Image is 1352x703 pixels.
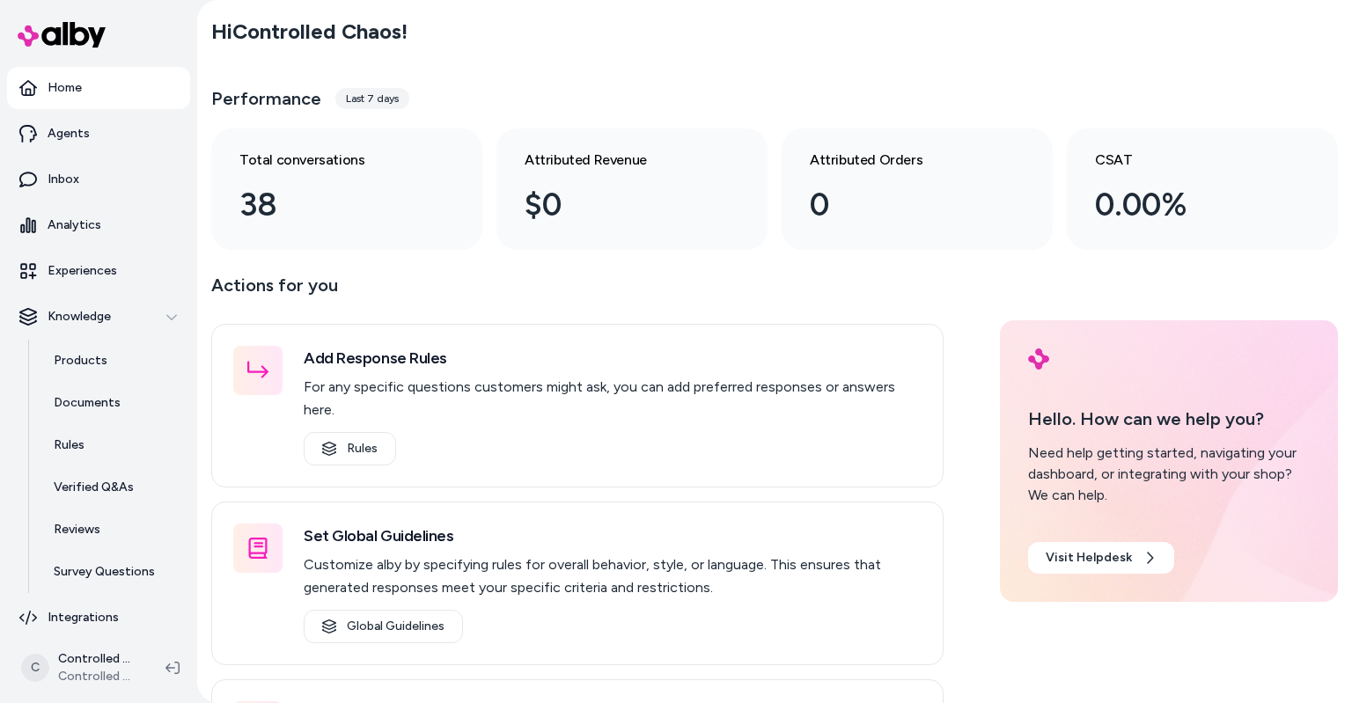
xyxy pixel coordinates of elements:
p: Verified Q&As [54,479,134,496]
a: Documents [36,382,190,424]
p: Products [54,352,107,370]
h3: Set Global Guidelines [304,524,922,548]
div: Need help getting started, navigating your dashboard, or integrating with your shop? We can help. [1028,443,1310,506]
h3: Add Response Rules [304,346,922,370]
p: Home [48,79,82,97]
h3: Attributed Revenue [525,150,711,171]
a: Agents [7,113,190,155]
a: Analytics [7,204,190,246]
a: Attributed Orders 0 [782,128,1053,250]
p: Customize alby by specifying rules for overall behavior, style, or language. This ensures that ge... [304,553,922,599]
p: For any specific questions customers might ask, you can add preferred responses or answers here. [304,376,922,421]
span: C [21,654,49,682]
h3: CSAT [1095,150,1282,171]
h3: Performance [211,86,321,111]
p: Experiences [48,262,117,280]
h2: Hi Controlled Chaos ! [211,18,408,45]
div: 38 [239,181,426,229]
p: Hello. How can we help you? [1028,406,1310,432]
div: 0.00% [1095,181,1282,229]
a: Rules [36,424,190,466]
button: CControlled Chaos ShopifyControlled Chaos [11,640,151,696]
img: alby Logo [1028,348,1049,370]
a: Total conversations 38 [211,128,482,250]
p: Analytics [48,216,101,234]
a: CSAT 0.00% [1067,128,1338,250]
a: Survey Questions [36,551,190,593]
a: Reviews [36,509,190,551]
button: Knowledge [7,296,190,338]
a: Global Guidelines [304,610,463,643]
span: Controlled Chaos [58,668,137,685]
p: Rules [54,436,84,454]
div: 0 [810,181,996,229]
p: Agents [48,125,90,143]
div: $0 [525,181,711,229]
a: Verified Q&As [36,466,190,509]
div: Last 7 days [335,88,409,109]
a: Attributed Revenue $0 [496,128,768,250]
p: Integrations [48,609,119,626]
h3: Total conversations [239,150,426,171]
p: Actions for you [211,271,944,313]
a: Experiences [7,250,190,292]
p: Reviews [54,521,100,538]
a: Integrations [7,597,190,639]
a: Rules [304,432,396,465]
a: Products [36,340,190,382]
img: alby Logo [18,22,106,48]
a: Home [7,67,190,109]
a: Inbox [7,158,190,201]
a: Visit Helpdesk [1028,542,1174,574]
p: Documents [54,394,121,412]
p: Controlled Chaos Shopify [58,650,137,668]
p: Survey Questions [54,563,155,581]
p: Inbox [48,171,79,188]
h3: Attributed Orders [810,150,996,171]
p: Knowledge [48,308,111,326]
